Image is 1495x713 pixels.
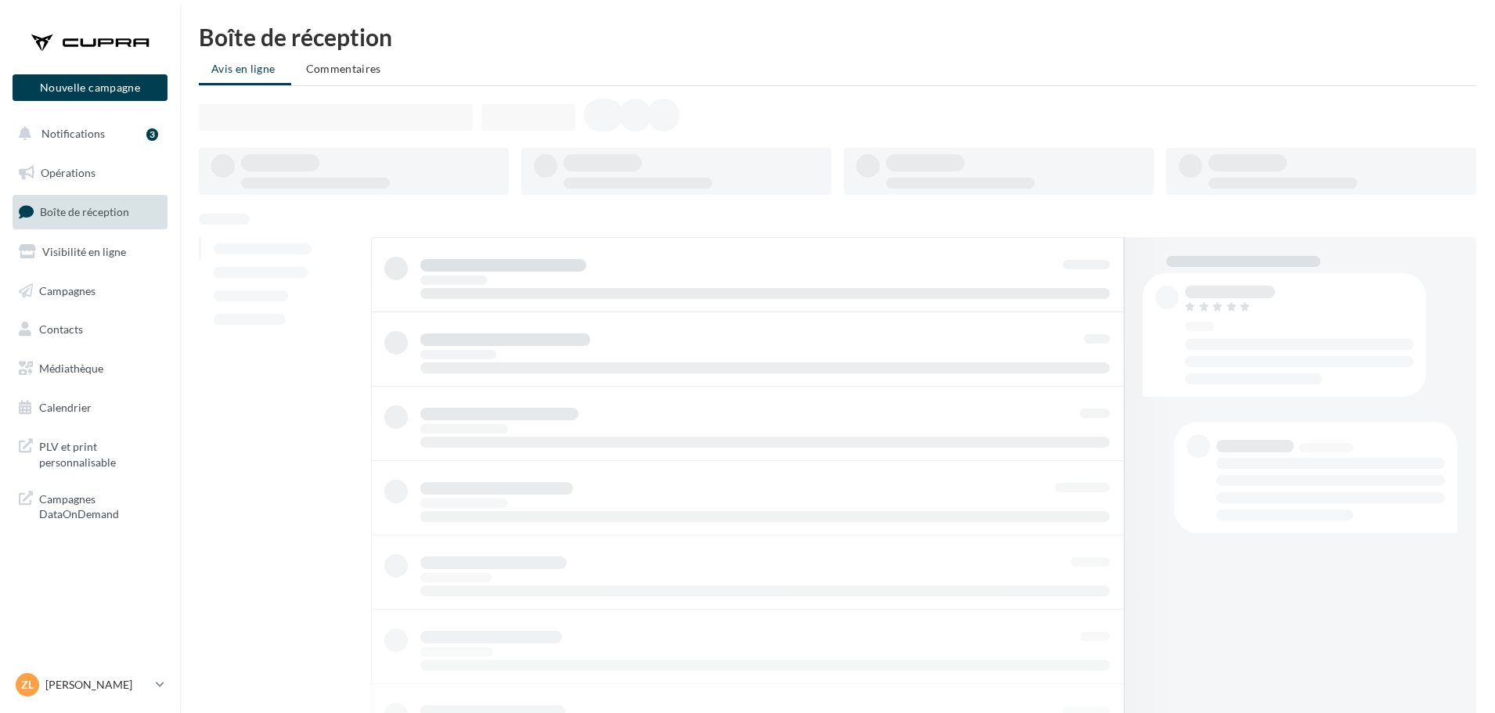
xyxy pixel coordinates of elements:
[9,352,171,385] a: Médiathèque
[39,401,92,414] span: Calendrier
[9,275,171,308] a: Campagnes
[39,322,83,336] span: Contacts
[146,128,158,141] div: 3
[40,205,129,218] span: Boîte de réception
[45,677,149,693] p: [PERSON_NAME]
[39,488,161,522] span: Campagnes DataOnDemand
[9,313,171,346] a: Contacts
[9,117,164,150] button: Notifications 3
[9,195,171,229] a: Boîte de réception
[9,391,171,424] a: Calendrier
[39,436,161,470] span: PLV et print personnalisable
[306,62,381,75] span: Commentaires
[9,482,171,528] a: Campagnes DataOnDemand
[41,127,105,140] span: Notifications
[41,166,95,179] span: Opérations
[39,362,103,375] span: Médiathèque
[42,245,126,258] span: Visibilité en ligne
[39,283,95,297] span: Campagnes
[13,670,168,700] a: Zl [PERSON_NAME]
[13,74,168,101] button: Nouvelle campagne
[9,430,171,476] a: PLV et print personnalisable
[21,677,34,693] span: Zl
[199,25,1476,49] div: Boîte de réception
[9,236,171,268] a: Visibilité en ligne
[9,157,171,189] a: Opérations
